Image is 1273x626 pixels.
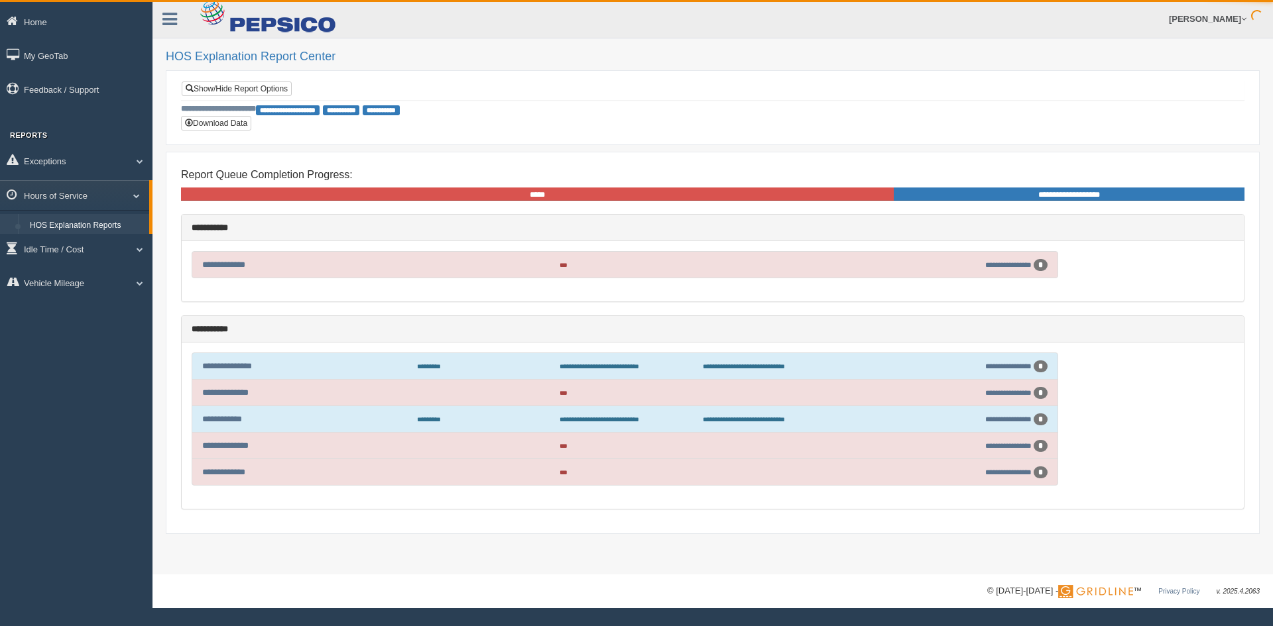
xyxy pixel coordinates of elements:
a: HOS Explanation Reports [24,214,149,238]
button: Download Data [181,116,251,130]
div: © [DATE]-[DATE] - ™ [987,584,1260,598]
a: Privacy Policy [1158,588,1199,595]
span: v. 2025.4.2063 [1217,588,1260,595]
a: Show/Hide Report Options [182,81,292,96]
h2: HOS Explanation Report Center [166,50,1260,64]
h4: Report Queue Completion Progress: [181,169,1244,181]
img: Gridline [1058,585,1133,598]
